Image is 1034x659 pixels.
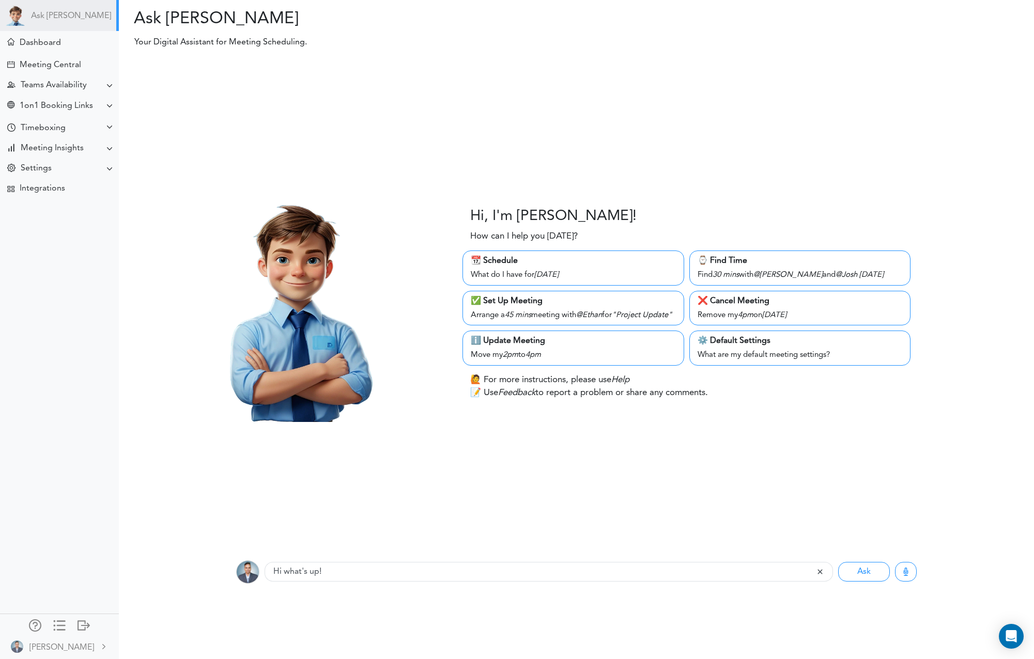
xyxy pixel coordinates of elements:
div: What do I have for [471,267,675,281]
div: What are my default meeting settings? [698,347,902,362]
p: 📝 Use to report a problem or share any comments. [470,386,708,400]
div: ℹ️ Update Meeting [471,335,675,347]
div: Open Intercom Messenger [999,624,1024,649]
div: [PERSON_NAME] [29,641,94,654]
div: Remove my on [698,307,902,322]
i: [DATE] [762,311,786,319]
h2: Ask [PERSON_NAME] [127,9,569,29]
div: Meeting Central [20,60,81,70]
i: 2pm [503,351,518,359]
i: Help [611,375,629,384]
i: 30 mins [713,271,739,279]
button: Ask [838,562,890,582]
img: Theo.png [178,186,413,421]
div: Move my to [471,347,675,362]
div: Log out [78,619,90,630]
img: BWv8PPf8N0ctf3JvtTlAAAAAASUVORK5CYII= [11,640,23,653]
div: ⚙️ Default Settings [698,335,902,347]
div: Manage Members and Externals [29,619,41,630]
div: TEAMCAL AI Workflow Apps [7,185,14,193]
div: Time Your Goals [7,123,16,133]
a: [PERSON_NAME] [1,635,118,658]
div: Meeting Dashboard [7,38,14,45]
p: How can I help you [DATE]? [470,230,578,243]
i: @Josh [836,271,857,279]
div: Meeting Insights [21,144,84,153]
img: BWv8PPf8N0ctf3JvtTlAAAAAASUVORK5CYII= [236,560,259,584]
div: ⌚️ Find Time [698,255,902,267]
div: Dashboard [20,38,61,48]
div: Integrations [20,184,65,194]
h3: Hi, I'm [PERSON_NAME]! [470,208,637,226]
p: 🙋 For more instructions, please use [470,373,629,387]
div: 1on1 Booking Links [20,101,93,111]
i: [DATE] [534,271,559,279]
div: ❌ Cancel Meeting [698,295,902,307]
div: Settings [21,164,52,174]
div: Teams Availability [21,81,87,90]
i: 4pm [526,351,541,359]
a: Ask [PERSON_NAME] [31,11,111,21]
p: Your Digital Assistant for Meeting Scheduling. [127,36,768,49]
i: [DATE] [859,271,884,279]
div: Timeboxing [21,123,66,133]
div: Show only icons [53,619,66,630]
div: Share Meeting Link [7,101,14,111]
i: 45 mins [505,311,531,319]
a: Change side menu [53,619,66,634]
div: Find with and [698,267,902,281]
i: "Project Update" [612,311,672,319]
i: Feedback [498,388,535,397]
i: @[PERSON_NAME] [753,271,823,279]
div: Arrange a meeting with for [471,307,675,322]
i: @Ethan [576,311,602,319]
img: Powered by TEAMCAL AI [5,5,26,26]
div: 📆 Schedule [471,255,675,267]
a: Manage Members and Externals [29,619,41,634]
div: Create Meeting [7,61,14,68]
div: ✅ Set Up Meeting [471,295,675,307]
i: 4pm [738,311,753,319]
